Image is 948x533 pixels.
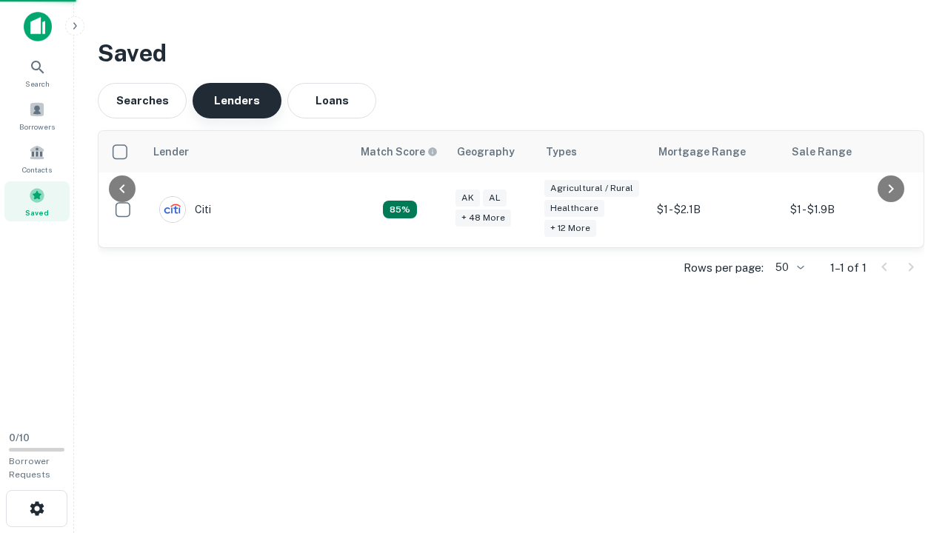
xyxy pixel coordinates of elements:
td: $1 - $1.9B [783,172,916,247]
div: Mortgage Range [658,143,746,161]
td: $1 - $2.1B [650,172,783,247]
span: Contacts [22,164,52,175]
th: Sale Range [783,131,916,172]
button: Lenders [193,83,281,118]
img: picture [160,197,185,222]
img: capitalize-icon.png [24,12,52,41]
span: Search [25,78,50,90]
th: Types [537,131,650,172]
a: Contacts [4,138,70,178]
span: Saved [25,207,49,218]
a: Saved [4,181,70,221]
h3: Saved [98,36,924,71]
div: Geography [457,143,515,161]
div: Agricultural / Rural [544,180,639,197]
a: Search [4,53,70,93]
div: 50 [770,257,807,278]
span: Borrowers [19,121,55,133]
div: Types [546,143,577,161]
button: Searches [98,83,187,118]
span: Borrower Requests [9,456,50,480]
a: Borrowers [4,95,70,135]
p: Rows per page: [684,259,764,277]
div: Lender [153,143,189,161]
div: Capitalize uses an advanced AI algorithm to match your search with the best lender. The match sco... [361,144,438,160]
h6: Match Score [361,144,435,160]
th: Mortgage Range [650,131,783,172]
div: + 48 more [455,209,511,227]
div: AK [455,190,480,207]
div: Citi [159,196,211,223]
div: Sale Range [792,143,852,161]
button: Loans [287,83,376,118]
div: + 12 more [544,220,596,237]
iframe: Chat Widget [874,415,948,486]
th: Capitalize uses an advanced AI algorithm to match your search with the best lender. The match sco... [352,131,448,172]
p: 1–1 of 1 [830,259,867,277]
div: Capitalize uses an advanced AI algorithm to match your search with the best lender. The match sco... [383,201,417,218]
div: AL [483,190,507,207]
th: Lender [144,131,352,172]
div: Healthcare [544,200,604,217]
span: 0 / 10 [9,432,30,443]
th: Geography [448,131,537,172]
